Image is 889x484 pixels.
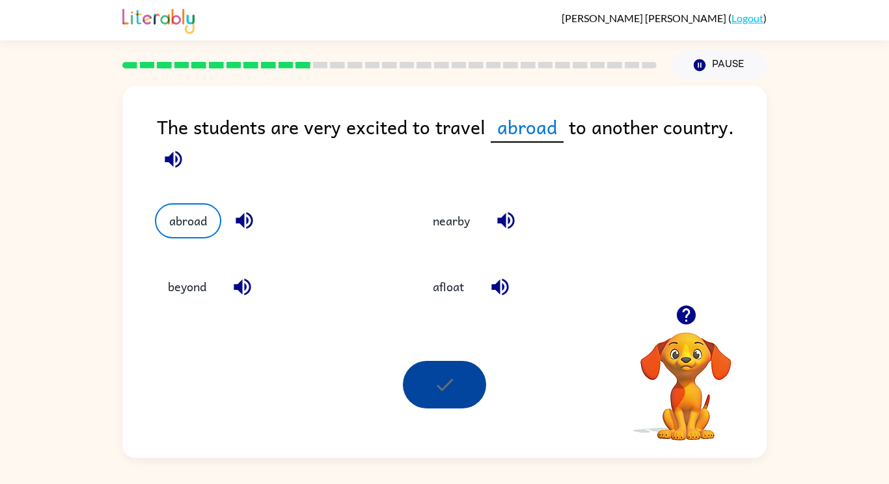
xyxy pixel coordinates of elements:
[420,203,483,238] button: nearby
[621,312,751,442] video: Your browser must support playing .mp4 files to use Literably. Please try using another browser.
[732,12,763,24] a: Logout
[562,12,767,24] div: ( )
[491,112,564,143] span: abroad
[562,12,728,24] span: [PERSON_NAME] [PERSON_NAME]
[155,269,219,304] button: beyond
[122,5,195,34] img: Literably
[420,269,477,304] button: afloat
[157,112,767,177] div: The students are very excited to travel to another country.
[155,203,221,238] button: abroad
[672,50,767,80] button: Pause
